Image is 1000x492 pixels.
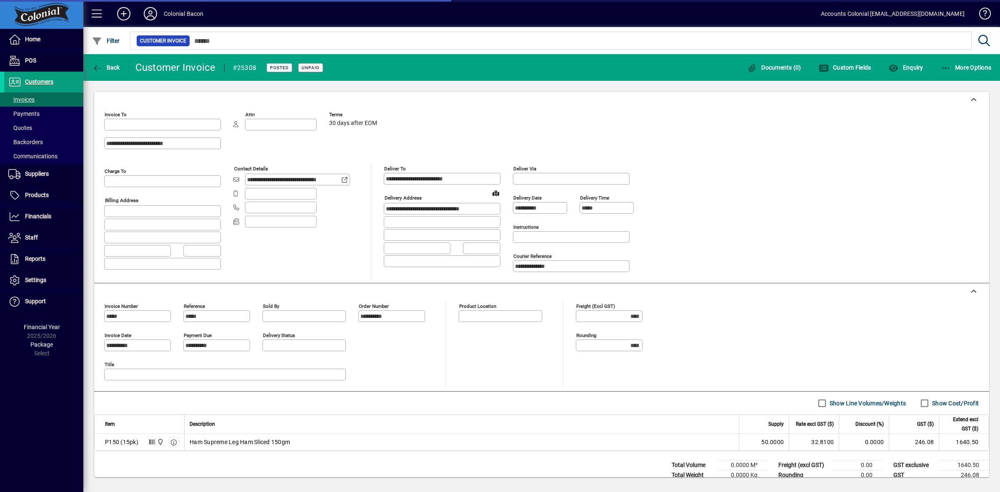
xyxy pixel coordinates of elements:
div: Colonial Bacon [164,7,203,20]
span: 50.0000 [761,438,784,446]
mat-label: Reference [184,303,205,309]
button: Documents (0) [745,60,803,75]
span: Supply [768,420,784,429]
div: 32.8100 [794,438,834,446]
a: Knowledge Base [973,2,990,29]
a: Home [4,29,83,50]
td: 0.0000 [839,434,889,450]
a: Payments [4,107,83,121]
span: Item [105,420,115,429]
a: Settings [4,270,83,291]
label: Show Cost/Profit [930,399,979,407]
mat-label: Charge To [105,168,126,174]
mat-label: Invoice date [105,332,131,338]
td: 1640.50 [939,460,989,470]
span: Settings [25,277,46,283]
span: Communications [8,153,57,160]
td: 246.08 [939,470,989,480]
span: Financials [25,213,51,220]
a: Quotes [4,121,83,135]
mat-label: Deliver via [513,166,536,172]
span: Enquiry [888,64,923,71]
a: View on map [489,186,502,200]
span: Payments [8,110,40,117]
a: Invoices [4,92,83,107]
td: 0.0000 M³ [717,460,767,470]
td: GST [889,470,939,480]
mat-label: Product location [459,303,496,309]
td: Total Weight [667,470,717,480]
span: Terms [329,112,379,117]
mat-label: Delivery time [580,195,609,201]
span: Backorders [8,139,43,145]
span: Quotes [8,125,32,131]
mat-label: Invoice To [105,112,127,117]
mat-label: Instructions [513,224,539,230]
mat-label: Title [105,362,114,367]
span: Financial Year [24,324,60,330]
span: 30 days after EOM [329,120,377,127]
mat-label: Delivery date [513,195,542,201]
span: Customer Invoice [140,37,186,45]
mat-label: Sold by [263,303,279,309]
span: Custom Fields [819,64,871,71]
span: Unpaid [302,65,320,70]
td: 0.00 [832,470,882,480]
a: Support [4,291,83,312]
span: Back [92,64,120,71]
span: Extend excl GST ($) [944,415,978,433]
a: Products [4,185,83,206]
td: Rounding [774,470,832,480]
span: Staff [25,234,38,241]
span: Ham Supreme Leg Ham Sliced 150gm [190,438,290,446]
span: Invoices [8,96,35,103]
button: Enquiry [886,60,925,75]
button: Add [110,6,137,21]
a: Financials [4,206,83,227]
td: GST exclusive [889,460,939,470]
mat-label: Payment due [184,332,212,338]
a: POS [4,50,83,71]
mat-label: Invoice number [105,303,138,309]
div: #25308 [233,61,257,75]
mat-label: Order number [359,303,389,309]
mat-label: Deliver To [384,166,406,172]
span: GST ($) [917,420,934,429]
span: More Options [941,64,992,71]
a: Staff [4,227,83,248]
span: Rate excl GST ($) [796,420,834,429]
td: 0.0000 Kg [717,470,767,480]
span: Posted [270,65,289,70]
mat-label: Attn [245,112,255,117]
button: More Options [939,60,994,75]
a: Suppliers [4,164,83,185]
a: Communications [4,149,83,163]
span: Products [25,192,49,198]
td: 1640.50 [939,434,989,450]
div: P150 (15pk) [105,438,138,446]
span: Filter [92,37,120,44]
button: Custom Fields [817,60,873,75]
mat-label: Delivery status [263,332,295,338]
span: Support [25,298,46,305]
span: POS [25,57,36,64]
span: Reports [25,255,45,262]
button: Back [90,60,122,75]
a: Reports [4,249,83,270]
span: Provida [155,437,165,447]
mat-label: Courier Reference [513,253,552,259]
td: 0.00 [832,460,882,470]
span: Customers [25,78,53,85]
span: Documents (0) [747,64,801,71]
button: Profile [137,6,164,21]
a: Backorders [4,135,83,149]
span: Package [30,341,53,348]
span: Home [25,36,40,42]
td: Freight (excl GST) [774,460,832,470]
td: 246.08 [889,434,939,450]
div: Customer Invoice [135,61,216,74]
span: Discount (%) [855,420,884,429]
td: Total Volume [667,460,717,470]
mat-label: Freight (excl GST) [576,303,615,309]
app-page-header-button: Back [83,60,129,75]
